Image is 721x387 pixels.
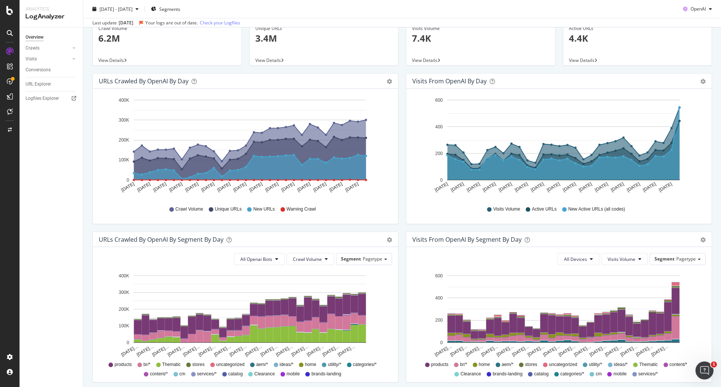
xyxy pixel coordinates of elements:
[248,181,263,193] text: [DATE]
[435,318,443,323] text: 200
[119,137,129,143] text: 200K
[613,371,626,377] span: mobile
[534,371,549,377] span: catalog
[460,371,481,377] span: Clearance
[119,117,129,123] text: 300K
[26,33,78,41] a: Overview
[119,158,129,163] text: 100K
[240,256,272,262] span: All Openai Bots
[255,57,281,63] span: View Details
[287,206,316,212] span: Warning Crawl
[700,79,706,84] div: gear
[296,181,311,193] text: [DATE]
[341,256,361,262] span: Segment
[89,3,142,15] button: [DATE] - [DATE]
[594,181,609,193] text: [DATE]
[387,79,392,84] div: gear
[26,55,70,63] a: Visits
[99,236,223,243] div: URLs Crawled by OpenAI By Segment By Day
[232,181,247,193] text: [DATE]
[281,181,296,193] text: [DATE]
[482,181,497,193] text: [DATE]
[119,98,129,103] text: 400K
[26,95,59,102] div: Logfiles Explorer
[256,361,268,368] span: aem/*
[99,95,389,199] div: A chart.
[26,66,51,74] div: Conversions
[493,371,522,377] span: brands-landing
[558,253,599,265] button: All Devices
[525,361,537,368] span: stores
[658,181,673,193] text: [DATE]
[311,371,341,377] span: brands-landing
[228,371,243,377] span: catalog
[280,361,294,368] span: ideas/*
[26,12,77,21] div: LogAnalyzer
[676,256,696,262] span: Pagetype
[412,95,703,199] svg: A chart.
[353,361,377,368] span: categories/*
[440,178,443,183] text: 0
[601,253,648,265] button: Visits Volume
[175,206,203,212] span: Crawl Volume
[532,206,557,212] span: Active URLs
[412,236,522,243] div: Visits from OpenAI By Segment By Day
[26,44,39,52] div: Crawls
[549,361,577,368] span: uncategorized
[608,256,635,262] span: Visits Volume
[498,181,513,193] text: [DATE]
[293,256,322,262] span: Crawl Volume
[514,181,529,193] text: [DATE]
[253,206,275,212] span: New URLs
[168,181,183,193] text: [DATE]
[162,361,181,368] span: Thematic
[305,361,316,368] span: home
[493,206,520,212] span: Visits Volume
[546,181,561,193] text: [DATE]
[26,80,78,88] a: URL Explorer
[412,32,549,45] p: 7.4K
[328,181,343,193] text: [DATE]
[564,256,587,262] span: All Devices
[638,371,658,377] span: services/*
[610,181,625,193] text: [DATE]
[440,340,443,345] text: 0
[200,181,215,193] text: [DATE]
[145,20,198,26] div: Your logs are out of date.
[700,237,706,242] div: gear
[502,361,513,368] span: aem/*
[562,181,577,193] text: [DATE]
[200,20,240,26] a: Check your Logfiles
[255,32,393,45] p: 3.4M
[98,32,236,45] p: 6.2M
[150,371,167,377] span: content/*
[680,3,715,15] button: OpenAI
[26,44,70,52] a: Crawls
[434,181,449,193] text: [DATE]
[234,253,285,265] button: All Openai Bots
[99,271,389,358] svg: A chart.
[568,206,625,212] span: New Active URLs (all codes)
[344,181,359,193] text: [DATE]
[119,307,129,312] text: 200K
[578,181,593,193] text: [DATE]
[569,25,706,32] div: Active URLs
[255,25,393,32] div: Unique URLs
[412,77,487,85] div: Visits from OpenAI by day
[216,361,244,368] span: uncategorized
[115,361,132,368] span: products
[100,6,133,12] span: [DATE] - [DATE]
[312,181,327,193] text: [DATE]
[26,95,78,102] a: Logfiles Explorer
[655,256,674,262] span: Segment
[152,181,167,193] text: [DATE]
[215,206,241,212] span: Unique URLs
[670,361,687,368] span: content/*
[119,20,133,26] div: [DATE]
[435,273,443,279] text: 600
[596,371,602,377] span: cm
[412,271,703,358] svg: A chart.
[642,181,657,193] text: [DATE]
[466,181,481,193] text: [DATE]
